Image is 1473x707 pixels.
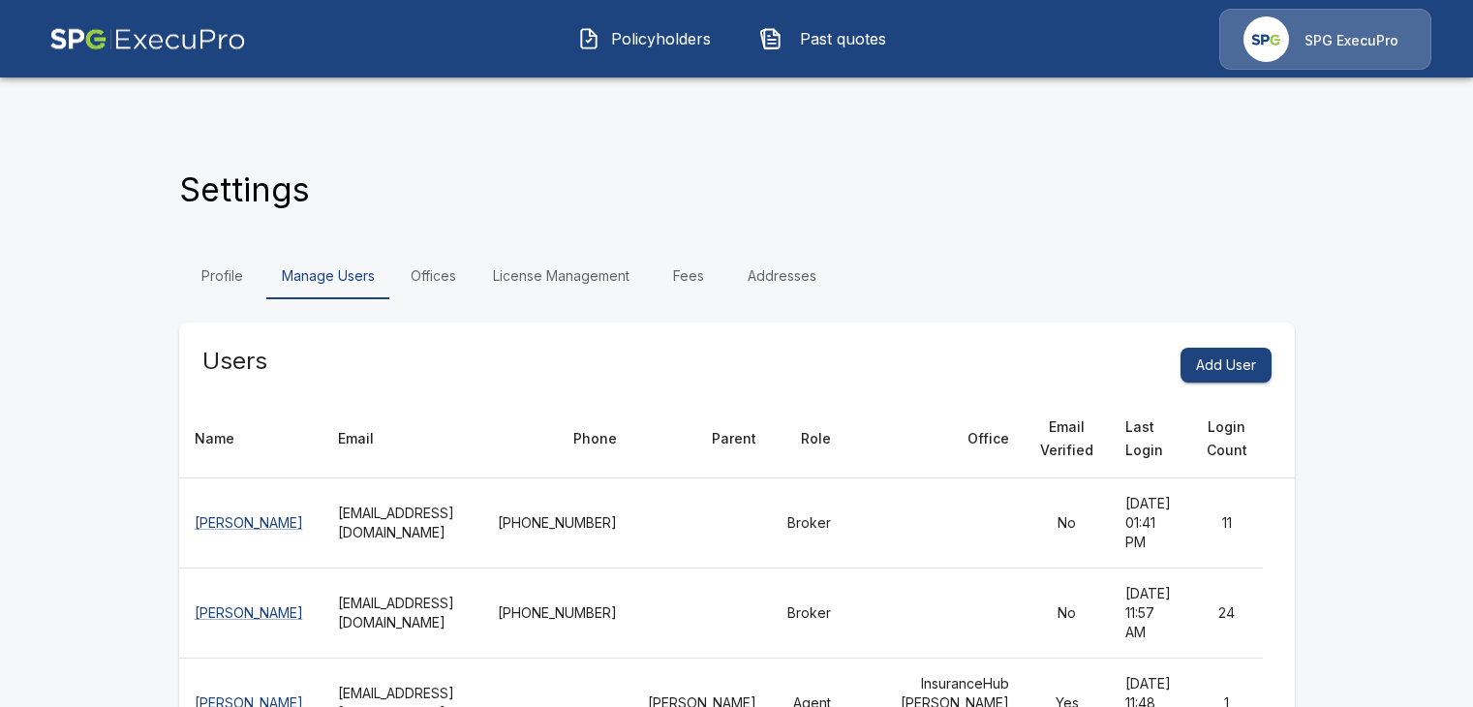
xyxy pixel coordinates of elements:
[202,346,267,377] h5: Users
[482,569,632,659] td: [PHONE_NUMBER]
[1243,16,1289,62] img: Agency Icon
[1219,9,1431,70] a: Agency IconSPG ExecuPro
[745,14,911,64] button: Past quotes IconPast quotes
[49,9,246,70] img: AA Logo
[1110,569,1190,659] td: [DATE] 11:57 AM
[477,253,645,299] a: License Management
[179,253,1295,299] div: Settings Tabs
[772,478,846,569] td: Broker
[563,14,729,64] button: Policyholders IconPolicyholders
[179,169,310,210] h4: Settings
[577,27,600,50] img: Policyholders Icon
[1190,400,1264,478] th: Login Count
[772,569,846,659] td: Broker
[1110,400,1190,478] th: Last Login
[608,27,715,50] span: Policyholders
[195,514,303,531] a: [PERSON_NAME]
[1304,31,1398,50] p: SPG ExecuPro
[632,400,772,478] th: Parent
[482,478,632,569] td: [PHONE_NUMBER]
[322,569,482,659] th: [EMAIL_ADDRESS][DOMAIN_NAME]
[1190,569,1264,659] td: 24
[732,253,832,299] a: Addresses
[1025,569,1111,659] td: No
[482,400,632,478] th: Phone
[1110,478,1190,569] td: [DATE] 01:41 PM
[1190,478,1264,569] td: 11
[322,478,482,569] th: [EMAIL_ADDRESS][DOMAIN_NAME]
[195,604,303,621] a: [PERSON_NAME]
[790,27,897,50] span: Past quotes
[759,27,783,50] img: Past quotes Icon
[322,400,482,478] th: Email
[772,400,846,478] th: Role
[645,253,732,299] a: Fees
[179,400,323,478] th: Name
[1025,478,1111,569] td: No
[390,253,477,299] a: Offices
[1181,348,1272,384] button: Add User
[1025,400,1111,478] th: Email Verified
[846,400,1025,478] th: Office
[179,253,266,299] a: Profile
[266,253,390,299] a: Manage Users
